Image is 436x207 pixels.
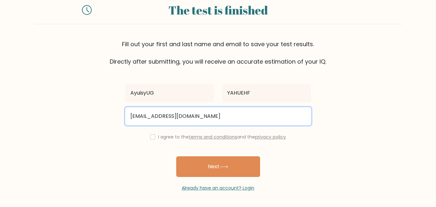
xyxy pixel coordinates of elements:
a: Already have an account? Login [182,185,254,191]
a: terms and conditions [189,134,237,140]
input: Email [125,107,311,125]
input: Last name [222,84,311,102]
input: First name [125,84,214,102]
label: I agree to the and the [158,134,286,140]
div: The test is finished [99,1,337,19]
div: Fill out your first and last name and email to save your test results. Directly after submitting,... [34,40,402,66]
a: privacy policy [255,134,286,140]
button: Next [176,156,260,177]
